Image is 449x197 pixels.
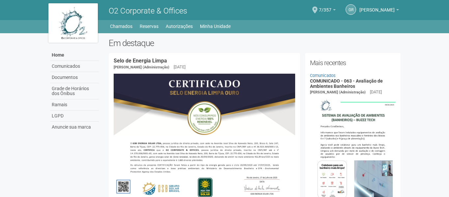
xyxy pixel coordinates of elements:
div: [DATE] [370,89,382,95]
a: [PERSON_NAME] [359,8,399,13]
a: Autorizações [166,22,193,31]
a: LGPD [50,111,99,122]
a: Minha Unidade [200,22,231,31]
a: 7/357 [319,8,336,13]
h2: Mais recentes [310,58,396,68]
img: logo.jpg [48,3,98,43]
h2: Em destaque [109,38,401,48]
span: O2 Corporate & Offices [109,6,187,15]
a: Reservas [140,22,158,31]
span: Gustavo Rodrigues Sapucaia [359,1,395,12]
a: Comunicados [310,73,336,78]
a: Comunicados [50,61,99,72]
span: 7/357 [319,1,331,12]
a: Chamados [110,22,132,31]
span: [PERSON_NAME] (Administração) [114,65,169,69]
a: Documentos [50,72,99,83]
div: [DATE] [174,64,185,70]
a: Anuncie sua marca [50,122,99,133]
a: COMUNICADO - 063 - Avaliação de Ambientes Banheiros [310,78,383,88]
a: Home [50,50,99,61]
span: [PERSON_NAME] (Administração) [310,90,366,94]
a: Selo de Energia Limpa [114,58,167,64]
a: Grade de Horários dos Ônibus [50,83,99,99]
a: Ramais [50,99,99,111]
a: GR [346,4,356,15]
